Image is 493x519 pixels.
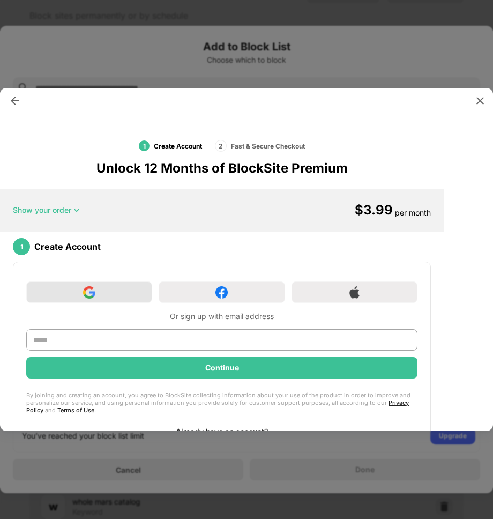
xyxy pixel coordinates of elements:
div: 1 [13,238,30,255]
div: Continue [205,364,239,372]
div: Already have an account? [176,427,268,436]
div: per month [395,207,431,219]
div: 2 [215,140,227,152]
img: apple-icon.png [348,286,361,299]
a: Terms of Use [57,406,94,414]
div: $ 3.99 [355,202,393,219]
div: Unlock 12 Months of BlockSite Premium [96,160,348,176]
div: Show your order [13,204,82,216]
div: Create Account [154,142,202,150]
div: Or sign up with email address [170,312,274,321]
div: By joining and creating an account, you agree to BlockSite collecting information about your use ... [26,391,417,414]
a: Privacy Policy [26,399,409,414]
img: facebook-icon.png [215,286,228,299]
img: google-icon.png [83,286,95,299]
img: arrow-keyboard-down-green.svg [71,205,82,216]
div: Fast & Secure Checkout [231,142,305,150]
div: Create Account [34,241,101,252]
div: 1 [139,140,150,151]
